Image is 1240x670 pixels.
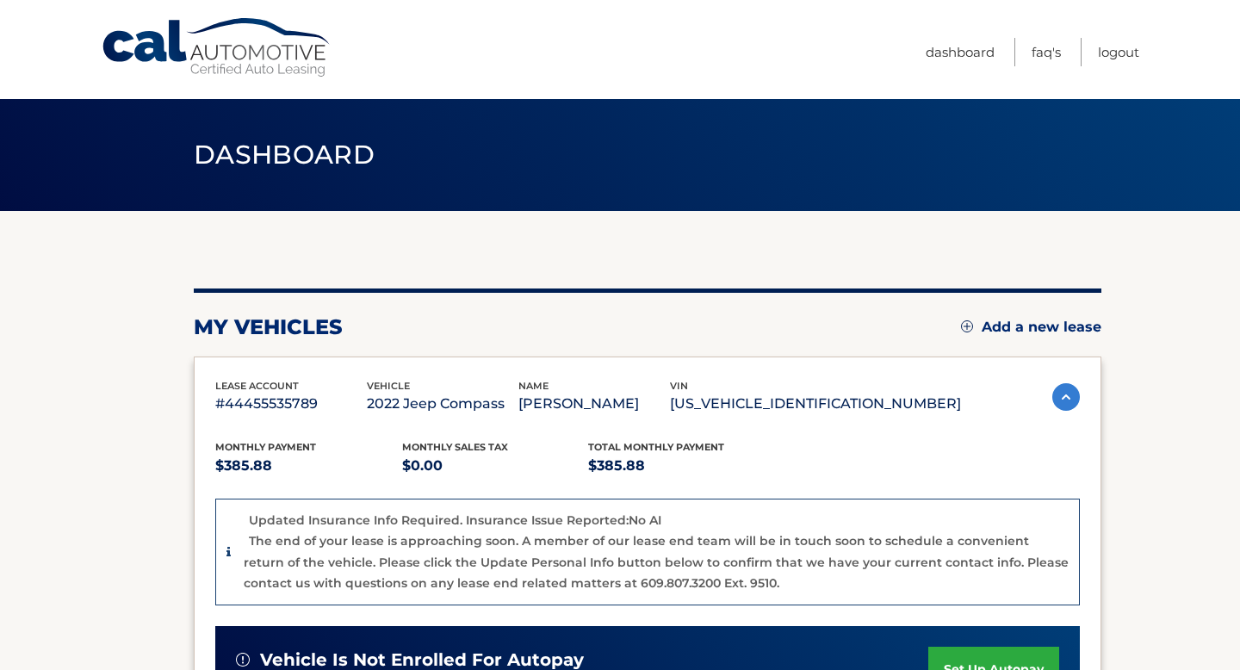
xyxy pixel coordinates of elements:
[215,380,299,392] span: lease account
[194,139,375,171] span: Dashboard
[402,454,589,478] p: $0.00
[215,392,367,416] p: #44455535789
[588,454,775,478] p: $385.88
[244,533,1069,591] p: The end of your lease is approaching soon. A member of our lease end team will be in touch soon t...
[1032,38,1061,66] a: FAQ's
[588,441,724,453] span: Total Monthly Payment
[1052,383,1080,411] img: accordion-active.svg
[194,314,343,340] h2: my vehicles
[367,380,410,392] span: vehicle
[215,454,402,478] p: $385.88
[236,653,250,667] img: alert-white.svg
[670,380,688,392] span: vin
[961,320,973,332] img: add.svg
[101,17,333,78] a: Cal Automotive
[367,392,518,416] p: 2022 Jeep Compass
[961,319,1101,336] a: Add a new lease
[402,441,508,453] span: Monthly sales Tax
[518,392,670,416] p: [PERSON_NAME]
[1098,38,1139,66] a: Logout
[249,512,661,528] p: Updated Insurance Info Required. Insurance Issue Reported:No AI
[518,380,549,392] span: name
[670,392,961,416] p: [US_VEHICLE_IDENTIFICATION_NUMBER]
[215,441,316,453] span: Monthly Payment
[926,38,995,66] a: Dashboard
